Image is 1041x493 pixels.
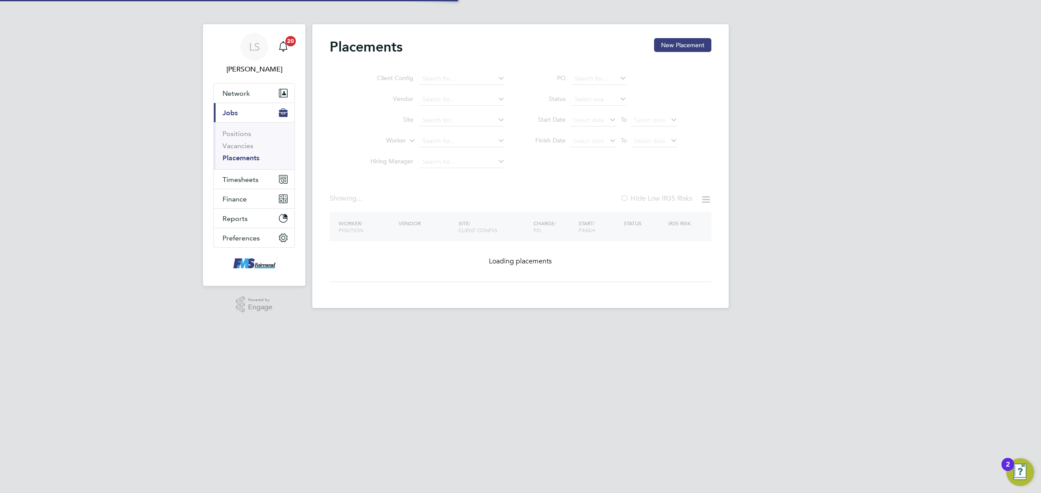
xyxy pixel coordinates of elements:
[223,175,259,184] span: Timesheets
[203,24,305,286] nav: Main navigation
[223,89,250,97] span: Network
[620,194,692,203] label: Hide Low IR35 Risks
[248,304,272,311] span: Engage
[223,154,259,162] a: Placements
[231,256,277,270] img: f-mead-logo-retina.png
[223,130,251,138] a: Positions
[248,296,272,304] span: Powered by
[214,228,295,247] button: Preferences
[654,38,711,52] button: New Placement
[213,33,295,75] a: LS[PERSON_NAME]
[213,256,295,270] a: Go to home page
[330,38,403,55] h2: Placements
[1006,464,1010,476] div: 2
[223,142,253,150] a: Vacancies
[214,122,295,169] div: Jobs
[249,41,260,52] span: LS
[214,189,295,208] button: Finance
[214,84,295,103] button: Network
[213,64,295,75] span: Lawrence Schott
[223,214,248,223] span: Reports
[285,36,296,46] span: 20
[214,209,295,228] button: Reports
[214,103,295,122] button: Jobs
[214,170,295,189] button: Timesheets
[357,194,362,203] span: ...
[223,195,247,203] span: Finance
[223,109,238,117] span: Jobs
[1006,458,1034,486] button: Open Resource Center, 2 new notifications
[236,296,273,313] a: Powered byEngage
[223,234,260,242] span: Preferences
[275,33,292,61] a: 20
[330,194,363,203] div: Showing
